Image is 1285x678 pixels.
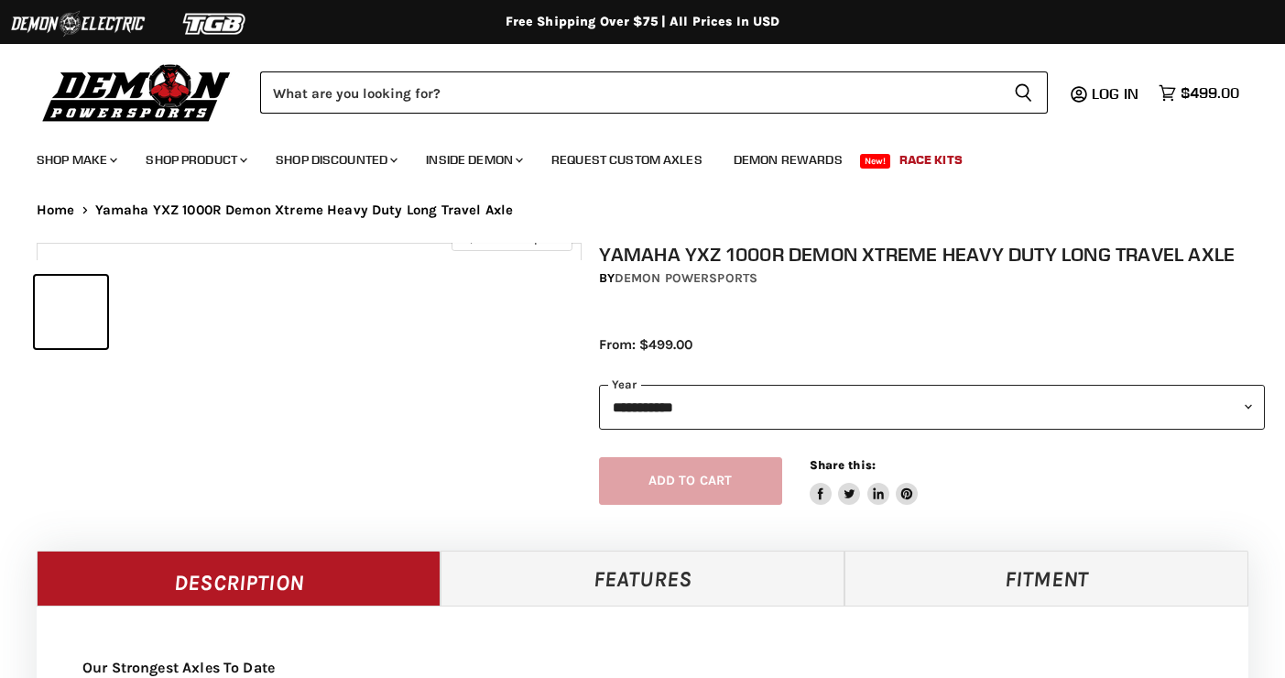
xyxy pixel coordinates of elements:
a: Demon Powersports [615,270,757,286]
img: TGB Logo 2 [147,6,284,41]
a: $499.00 [1149,80,1248,106]
span: $499.00 [1181,84,1239,102]
a: Description [37,551,441,606]
a: Request Custom Axles [538,141,716,179]
span: Log in [1092,84,1138,103]
a: Demon Rewards [720,141,856,179]
h1: Yamaha YXZ 1000R Demon Xtreme Heavy Duty Long Travel Axle [599,243,1266,266]
a: Shop Discounted [262,141,408,179]
a: Shop Product [132,141,258,179]
aside: Share this: [810,457,919,506]
a: Log in [1084,85,1149,102]
span: New! [860,154,891,169]
span: Share this: [810,458,876,472]
img: Demon Electric Logo 2 [9,6,147,41]
a: Fitment [844,551,1248,606]
input: Search [260,71,999,114]
button: IMAGE thumbnail [35,276,107,348]
span: Yamaha YXZ 1000R Demon Xtreme Heavy Duty Long Travel Axle [95,202,514,218]
img: Demon Powersports [37,60,237,125]
span: Click to expand [461,231,562,245]
div: by [599,268,1266,289]
select: year [599,385,1266,430]
a: Race Kits [886,141,976,179]
a: Features [441,551,844,606]
form: Product [260,71,1048,114]
ul: Main menu [23,134,1235,179]
button: Search [999,71,1048,114]
a: Inside Demon [412,141,534,179]
span: From: $499.00 [599,336,692,353]
a: Shop Make [23,141,128,179]
a: Home [37,202,75,218]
